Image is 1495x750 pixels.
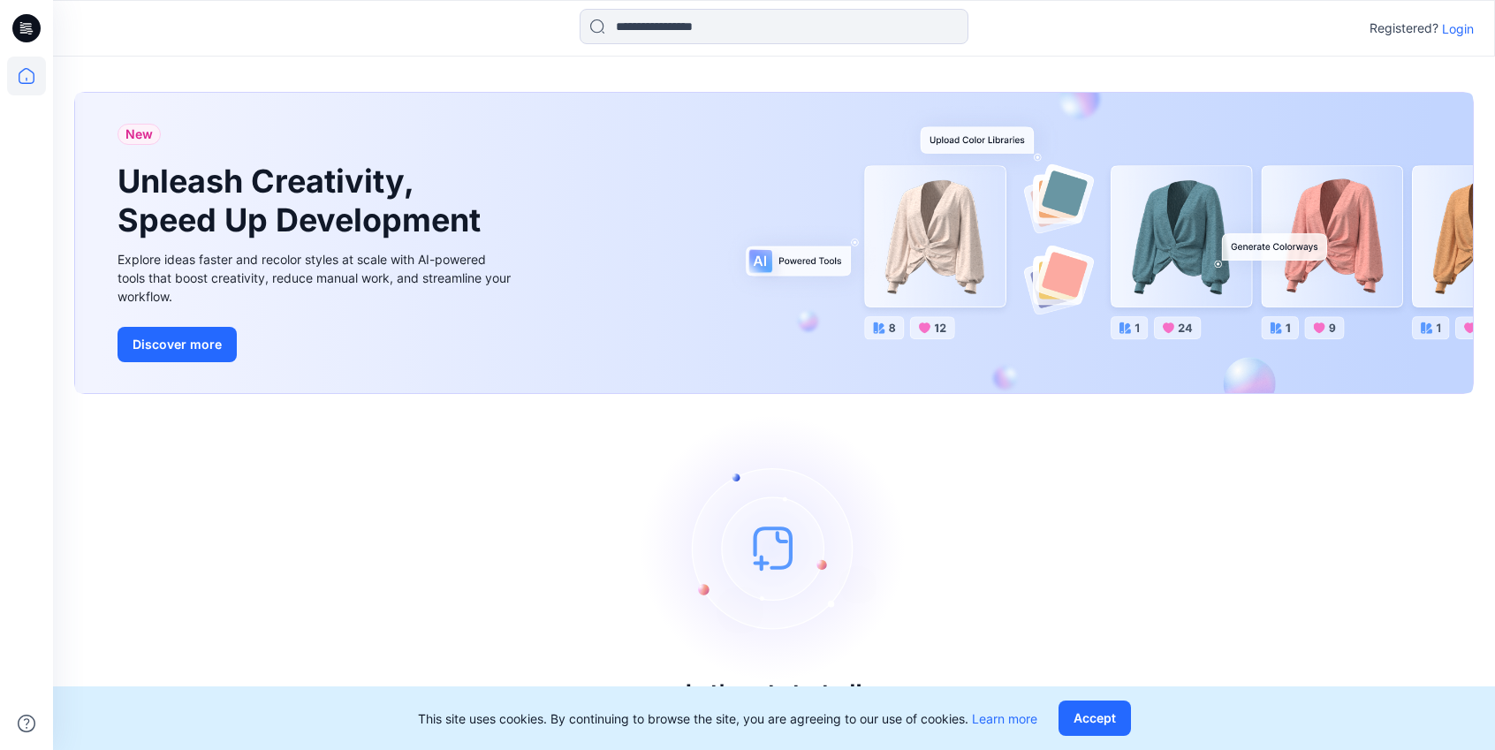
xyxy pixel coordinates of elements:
p: Login [1442,19,1474,38]
a: Learn more [972,711,1037,726]
div: Explore ideas faster and recolor styles at scale with AI-powered tools that boost creativity, red... [118,250,515,306]
button: Discover more [118,327,237,362]
h3: Let's get started! [686,680,862,705]
p: Registered? [1370,18,1438,39]
button: Accept [1059,701,1131,736]
h1: Unleash Creativity, Speed Up Development [118,163,489,239]
a: Discover more [118,327,515,362]
p: This site uses cookies. By continuing to browse the site, you are agreeing to our use of cookies. [418,709,1037,728]
img: empty-state-image.svg [641,415,907,680]
span: New [125,124,153,145]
